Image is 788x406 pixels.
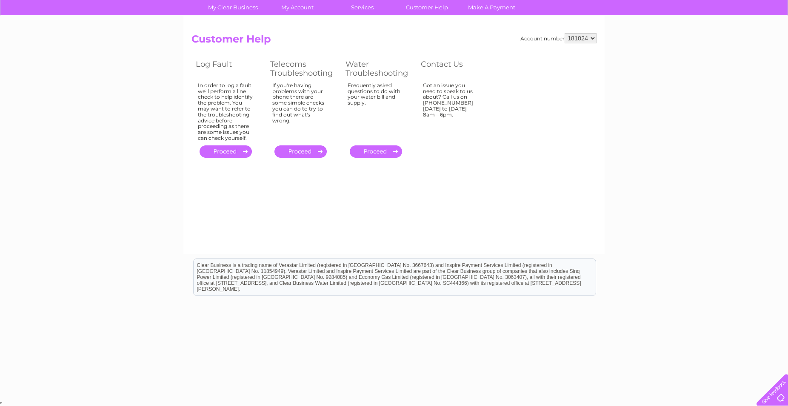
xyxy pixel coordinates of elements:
th: Telecoms Troubleshooting [266,57,341,80]
a: Contact [731,36,752,43]
div: Account number [520,33,597,43]
div: In order to log a fault we'll perform a line check to help identify the problem. You may want to ... [198,82,253,141]
a: Log out [760,36,780,43]
a: . [350,145,402,158]
div: Frequently asked questions to do with your water bill and supply. [348,82,404,138]
div: Got an issue you need to speak to us about? Call us on [PHONE_NUMBER] [DATE] to [DATE] 8am – 6pm. [423,82,478,138]
th: Log Fault [191,57,266,80]
a: Blog [714,36,726,43]
div: Clear Business is a trading name of Verastar Limited (registered in [GEOGRAPHIC_DATA] No. 3667643... [194,5,596,41]
a: . [274,145,327,158]
a: 0333 014 3131 [628,4,686,15]
a: Water [638,36,654,43]
th: Water Troubleshooting [341,57,417,80]
a: Telecoms [683,36,709,43]
h2: Customer Help [191,33,597,49]
th: Contact Us [417,57,491,80]
img: logo.png [28,22,71,48]
a: Energy [660,36,678,43]
a: . [200,145,252,158]
div: If you're having problems with your phone there are some simple checks you can do to try to find ... [272,82,328,138]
